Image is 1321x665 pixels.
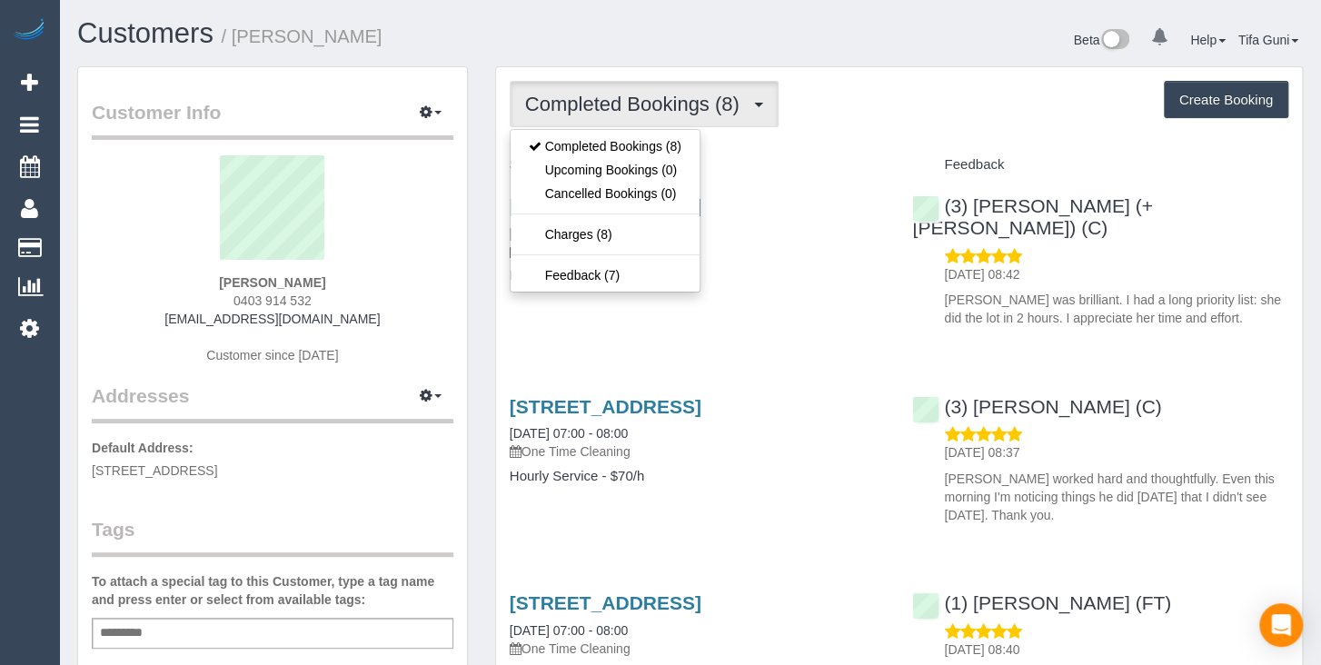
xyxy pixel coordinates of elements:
[233,293,312,308] span: 0403 914 532
[510,81,779,127] button: Completed Bookings (8)
[219,275,325,290] strong: [PERSON_NAME]
[912,157,1288,173] h4: Feedback
[510,592,701,613] a: [STREET_ADDRESS]
[912,592,1171,613] a: (1) [PERSON_NAME] (FT)
[912,396,1161,417] a: (3) [PERSON_NAME] (C)
[1190,33,1226,47] a: Help
[1073,33,1129,47] a: Beta
[164,312,380,326] a: [EMAIL_ADDRESS][DOMAIN_NAME]
[511,263,700,287] a: Feedback (7)
[944,291,1288,327] p: [PERSON_NAME] was brilliant. I had a long priority list: she did the lot in 2 hours. I appreciate...
[1259,603,1303,647] div: Open Intercom Messenger
[92,463,217,478] span: [STREET_ADDRESS]
[511,158,700,182] a: Upcoming Bookings (0)
[944,265,1288,283] p: [DATE] 08:42
[944,470,1288,524] p: [PERSON_NAME] worked hard and thoughtfully. Even this morning I'm noticing things he did [DATE] t...
[222,26,382,46] small: / [PERSON_NAME]
[511,134,700,158] a: Completed Bookings (8)
[510,623,628,638] a: [DATE] 07:00 - 08:00
[92,516,453,557] legend: Tags
[1164,81,1288,119] button: Create Booking
[944,443,1288,462] p: [DATE] 08:37
[510,426,628,441] a: [DATE] 07:00 - 08:00
[944,640,1288,659] p: [DATE] 08:40
[1099,29,1129,53] img: New interface
[92,99,453,140] legend: Customer Info
[11,18,47,44] img: Automaid Logo
[510,640,886,658] p: One Time Cleaning
[510,396,701,417] a: [STREET_ADDRESS]
[525,93,749,115] span: Completed Bookings (8)
[912,195,1152,238] a: (3) [PERSON_NAME] (+ [PERSON_NAME]) (C)
[511,223,700,246] a: Charges (8)
[1238,33,1298,47] a: Tifa Guni
[510,442,886,461] p: One Time Cleaning
[206,348,338,362] span: Customer since [DATE]
[92,439,194,457] label: Default Address:
[92,572,453,609] label: To attach a special tag to this Customer, type a tag name and press enter or select from availabl...
[511,182,700,205] a: Cancelled Bookings (0)
[77,17,214,49] a: Customers
[510,469,886,484] h4: Hourly Service - $70/h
